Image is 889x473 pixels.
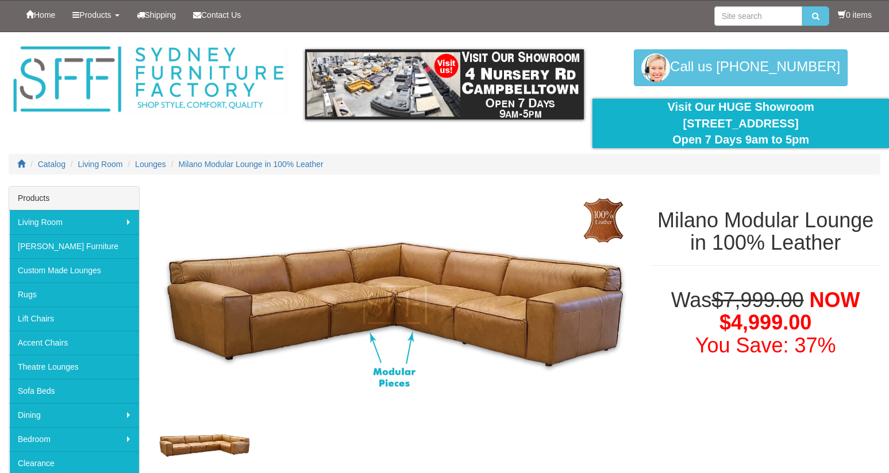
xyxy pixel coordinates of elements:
[9,331,139,355] a: Accent Chairs
[184,1,249,29] a: Contact Us
[601,99,880,148] div: Visit Our HUGE Showroom [STREET_ADDRESS] Open 7 Days 9am to 5pm
[9,44,288,115] img: Sydney Furniture Factory
[305,49,584,119] img: showroom.gif
[9,379,139,403] a: Sofa Beds
[651,289,880,357] h1: Was
[38,160,66,169] a: Catalog
[135,160,166,169] a: Lounges
[9,187,139,210] div: Products
[695,334,836,357] font: You Save: 37%
[201,10,241,20] span: Contact Us
[9,427,139,451] a: Bedroom
[651,209,880,254] h1: Milano Modular Lounge in 100% Leather
[9,258,139,282] a: Custom Made Lounges
[9,210,139,234] a: Living Room
[78,160,123,169] a: Living Room
[719,288,860,335] span: NOW $4,999.00
[838,9,872,21] li: 0 items
[17,1,64,29] a: Home
[179,160,324,169] a: Milano Modular Lounge in 100% Leather
[79,10,111,20] span: Products
[9,282,139,307] a: Rugs
[9,403,139,427] a: Dining
[9,307,139,331] a: Lift Chairs
[714,6,802,26] input: Site search
[64,1,128,29] a: Products
[711,288,803,312] del: $7,999.00
[9,234,139,258] a: [PERSON_NAME] Furniture
[145,10,176,20] span: Shipping
[9,355,139,379] a: Theatre Lounges
[128,1,185,29] a: Shipping
[34,10,55,20] span: Home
